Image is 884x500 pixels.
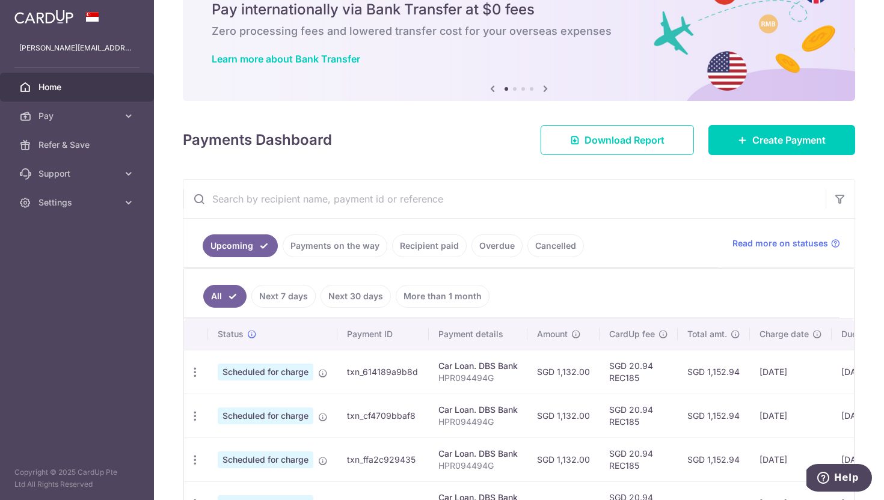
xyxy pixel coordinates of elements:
[527,234,584,257] a: Cancelled
[678,350,750,394] td: SGD 1,152.94
[732,237,840,249] a: Read more on statuses
[537,328,568,340] span: Amount
[321,285,391,308] a: Next 30 days
[212,53,360,65] a: Learn more about Bank Transfer
[750,394,832,437] td: [DATE]
[678,437,750,481] td: SGD 1,152.94
[687,328,727,340] span: Total amt.
[841,328,877,340] span: Due date
[337,394,429,437] td: txn_cf4709bbaf8
[732,237,828,249] span: Read more on statuses
[600,394,678,437] td: SGD 20.94 REC185
[38,197,118,209] span: Settings
[609,328,655,340] span: CardUp fee
[212,24,826,38] h6: Zero processing fees and lowered transfer cost for your overseas expenses
[429,319,527,350] th: Payment details
[760,328,809,340] span: Charge date
[38,110,118,122] span: Pay
[19,42,135,54] p: [PERSON_NAME][EMAIL_ADDRESS][DOMAIN_NAME]
[218,451,313,468] span: Scheduled for charge
[750,437,832,481] td: [DATE]
[218,364,313,380] span: Scheduled for charge
[438,404,518,416] div: Car Loan. DBS Bank
[218,328,244,340] span: Status
[38,139,118,151] span: Refer & Save
[438,460,518,472] p: HPR094494G
[203,285,247,308] a: All
[38,168,118,180] span: Support
[337,319,429,350] th: Payment ID
[527,394,600,437] td: SGD 1,132.00
[471,234,523,257] a: Overdue
[218,407,313,424] span: Scheduled for charge
[708,125,855,155] a: Create Payment
[438,448,518,460] div: Car Loan. DBS Bank
[438,360,518,372] div: Car Loan. DBS Bank
[678,394,750,437] td: SGD 1,152.94
[750,350,832,394] td: [DATE]
[600,350,678,394] td: SGD 20.94 REC185
[438,372,518,384] p: HPR094494G
[251,285,316,308] a: Next 7 days
[337,437,429,481] td: txn_ffa2c929435
[438,416,518,428] p: HPR094494G
[337,350,429,394] td: txn_614189a9b8d
[806,464,872,494] iframe: Opens a widget where you can find more information
[585,133,665,147] span: Download Report
[183,180,826,218] input: Search by recipient name, payment id or reference
[396,285,490,308] a: More than 1 month
[600,437,678,481] td: SGD 20.94 REC185
[541,125,694,155] a: Download Report
[203,234,278,257] a: Upcoming
[38,81,118,93] span: Home
[527,350,600,394] td: SGD 1,132.00
[283,234,387,257] a: Payments on the way
[14,10,73,24] img: CardUp
[752,133,826,147] span: Create Payment
[392,234,467,257] a: Recipient paid
[527,437,600,481] td: SGD 1,132.00
[183,129,332,151] h4: Payments Dashboard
